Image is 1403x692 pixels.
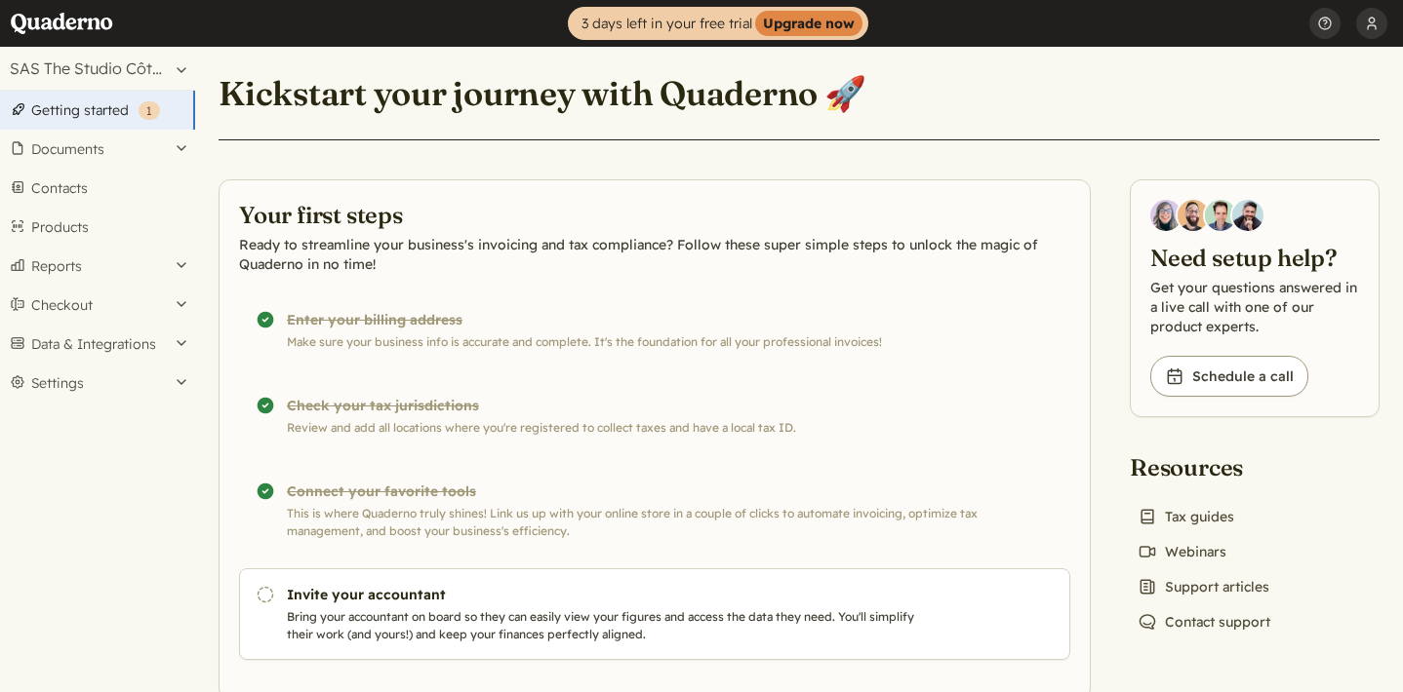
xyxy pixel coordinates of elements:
p: Bring your accountant on board so they can easily view your figures and access the data they need... [287,608,923,643]
img: Javier Rubio, DevRel at Quaderno [1232,200,1263,231]
h3: Invite your accountant [287,585,923,604]
a: Support articles [1130,573,1277,600]
img: Jairo Fumero, Account Executive at Quaderno [1178,200,1209,231]
h2: Resources [1130,452,1278,483]
p: Ready to streamline your business's invoicing and tax compliance? Follow these super simple steps... [239,235,1070,274]
img: Diana Carrasco, Account Executive at Quaderno [1150,200,1182,231]
h1: Kickstart your journey with Quaderno 🚀 [219,72,866,114]
p: Get your questions answered in a live call with one of our product experts. [1150,278,1359,336]
a: Invite your accountant Bring your accountant on board so they can easily view your figures and ac... [239,568,1070,660]
a: 3 days left in your free trialUpgrade now [568,7,868,40]
h2: Your first steps [239,200,1070,231]
img: Ivo Oltmans, Business Developer at Quaderno [1205,200,1236,231]
a: Schedule a call [1150,356,1308,397]
strong: Upgrade now [755,11,862,36]
h2: Need setup help? [1150,243,1359,274]
a: Webinars [1130,538,1234,565]
span: 1 [146,103,152,118]
a: Contact support [1130,608,1278,635]
a: Tax guides [1130,503,1242,530]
